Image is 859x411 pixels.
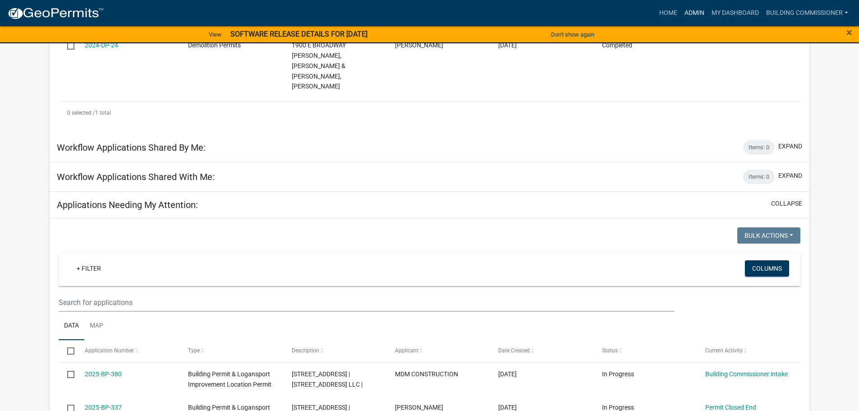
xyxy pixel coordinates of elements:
datatable-header-cell: Application Number [76,340,179,362]
span: Current Activity [705,347,743,354]
a: Home [656,5,681,22]
strong: SOFTWARE RELEASE DETAILS FOR [DATE] [230,30,367,38]
datatable-header-cell: Status [593,340,697,362]
a: 2025-BP-380 [85,370,122,378]
div: 1 total [59,102,800,124]
datatable-header-cell: Description [283,340,386,362]
input: Search for applications [59,293,674,312]
span: Date Created [498,347,530,354]
button: Close [846,27,852,38]
datatable-header-cell: Select [59,340,76,362]
span: Completed [602,42,632,49]
h5: Applications Needing My Attention: [57,199,198,210]
a: My Dashboard [708,5,763,22]
datatable-header-cell: Date Created [490,340,593,362]
datatable-header-cell: Type [179,340,283,362]
a: 2024-DP-24 [85,42,118,49]
button: expand [778,171,802,180]
a: Permit Closed End [705,404,756,411]
span: 0 selected / [67,110,95,116]
a: 2025-BP-337 [85,404,122,411]
button: Don't show again [547,27,598,42]
span: Building Permit & Logansport Improvement Location Permit [188,370,271,388]
span: Application Number [85,347,134,354]
span: MDM CONSTRUCTION [395,370,458,378]
h5: Workflow Applications Shared By Me: [57,142,206,153]
span: In Progress [602,404,634,411]
button: Bulk Actions [737,227,800,244]
datatable-header-cell: Applicant [386,340,490,362]
span: Status [602,347,618,354]
a: + Filter [69,260,108,277]
span: 09/10/2025 [498,404,517,411]
span: × [846,26,852,39]
a: Building Commissioner intake [705,370,788,378]
button: Columns [745,260,789,277]
span: In Progress [602,370,634,378]
div: Items: 0 [743,170,775,184]
span: Rob Rennewanz [395,42,443,49]
span: 02/15/2024 [498,42,517,49]
span: 10/07/2025 [498,370,517,378]
span: Type [188,347,200,354]
datatable-header-cell: Current Activity [697,340,800,362]
span: Demolition Permits [188,42,241,49]
h5: Workflow Applications Shared With Me: [57,171,215,182]
a: View [205,27,225,42]
a: Building Commissioner [763,5,852,22]
span: Tom McIntosh [395,404,443,411]
a: Map [84,312,109,341]
button: collapse [771,199,802,208]
span: 3131 E MARKET ST | 3131 E Market Street LLC | [292,370,363,388]
span: Applicant [395,347,418,354]
span: 1900 E BROADWAY Bautista, Jose M Ramirez & Cortes, Jose E Ramirez [292,42,346,90]
span: Description [292,347,319,354]
div: Items: 0 [743,140,775,155]
a: Data [59,312,84,341]
a: Admin [681,5,708,22]
button: expand [778,142,802,151]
